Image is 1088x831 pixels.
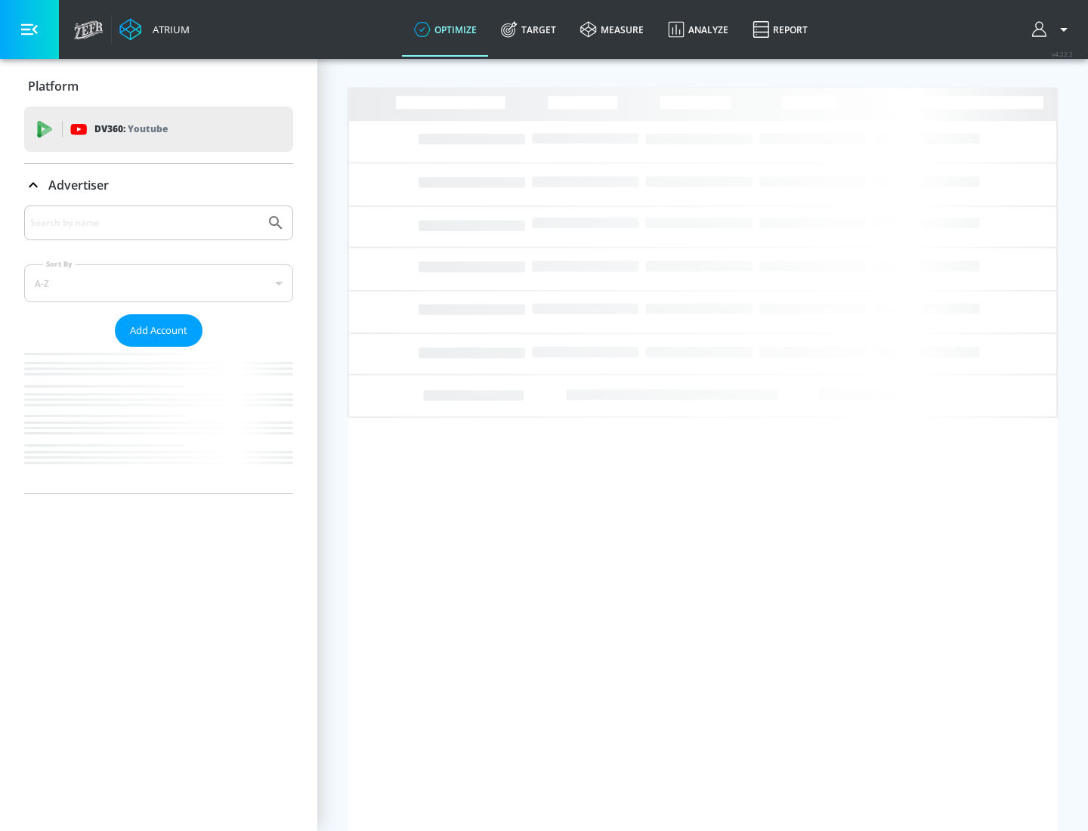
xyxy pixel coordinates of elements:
span: Add Account [130,322,187,339]
nav: list of Advertiser [24,347,293,493]
div: Advertiser [24,205,293,493]
a: Report [740,2,820,57]
input: Search by name [30,213,259,233]
div: A-Z [24,264,293,302]
p: Platform [28,78,79,94]
button: Add Account [115,314,202,347]
div: Advertiser [24,164,293,206]
a: Atrium [119,18,190,41]
label: Sort By [43,259,76,269]
a: measure [568,2,656,57]
p: DV360: [94,121,168,137]
div: Atrium [147,23,190,36]
span: v 4.22.2 [1052,50,1073,58]
div: DV360: Youtube [24,107,293,152]
div: Platform [24,65,293,107]
a: optimize [402,2,489,57]
p: Youtube [128,121,168,137]
a: Target [489,2,568,57]
a: Analyze [656,2,740,57]
p: Advertiser [48,177,109,193]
